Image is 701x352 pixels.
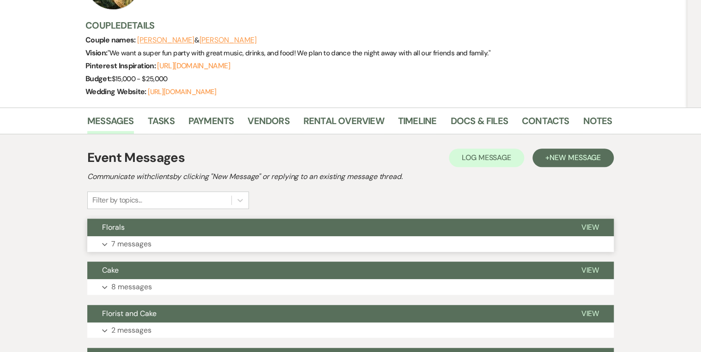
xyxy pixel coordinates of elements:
[462,153,511,162] span: Log Message
[102,222,125,232] span: Florals
[450,113,508,134] a: Docs & Files
[199,36,256,44] button: [PERSON_NAME]
[303,113,384,134] a: Rental Overview
[111,324,151,336] p: 2 messages
[102,265,119,275] span: Cake
[157,61,230,71] a: [URL][DOMAIN_NAME]
[581,309,599,318] span: View
[111,238,151,250] p: 7 messages
[92,195,142,206] div: Filter by topics...
[550,153,601,162] span: New Message
[85,35,137,45] span: Couple names:
[566,219,614,236] button: View
[102,309,157,318] span: Florist and Cake
[85,61,157,71] span: Pinterest Inspiration:
[87,305,566,322] button: Florist and Cake
[188,113,234,134] a: Payments
[87,322,614,338] button: 2 messages
[449,149,524,167] button: Log Message
[85,48,108,58] span: Vision:
[148,113,175,134] a: Tasks
[137,36,256,45] span: &
[87,148,185,167] h1: Event Messages
[581,222,599,232] span: View
[85,74,112,84] span: Budget:
[581,265,599,275] span: View
[566,305,614,322] button: View
[248,113,289,134] a: Vendors
[85,87,148,96] span: Wedding Website:
[111,281,152,293] p: 8 messages
[87,219,566,236] button: Florals
[87,113,134,134] a: Messages
[87,171,614,182] h2: Communicate with clients by clicking "New Message" or replying to an existing message thread.
[398,113,437,134] a: Timeline
[85,19,603,32] h3: Couple Details
[87,279,614,295] button: 8 messages
[583,113,612,134] a: Notes
[112,74,168,84] span: $15,000 - $25,000
[532,149,614,167] button: +New Message
[108,48,490,58] span: " We want a super fun party with great music, drinks, and food! We plan to dance the night away w...
[566,262,614,279] button: View
[148,87,216,96] a: [URL][DOMAIN_NAME]
[87,236,614,252] button: 7 messages
[522,113,569,134] a: Contacts
[137,36,194,44] button: [PERSON_NAME]
[87,262,566,279] button: Cake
